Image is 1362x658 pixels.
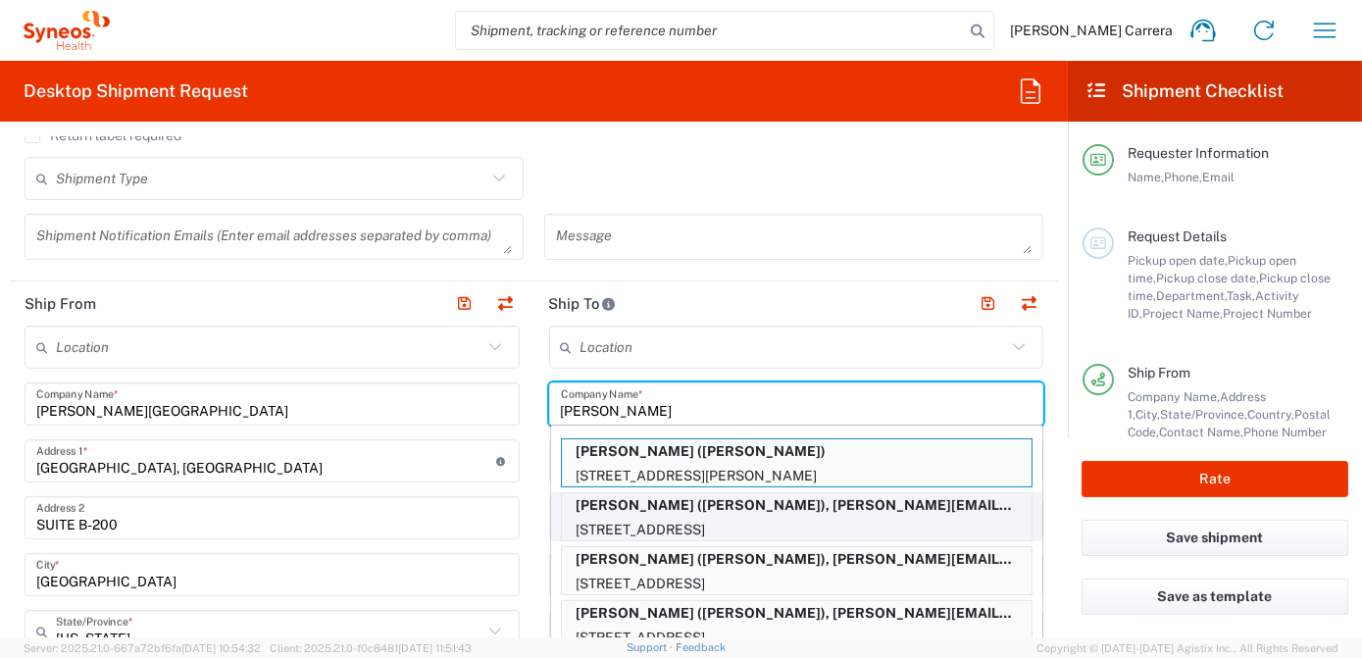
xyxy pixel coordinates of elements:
[562,464,1032,488] p: [STREET_ADDRESS][PERSON_NAME]
[1142,306,1223,321] span: Project Name,
[1128,253,1228,268] span: Pickup open date,
[549,294,617,314] h2: Ship To
[1243,425,1327,439] span: Phone Number
[1128,365,1190,380] span: Ship From
[1128,145,1269,161] span: Requester Information
[1036,639,1338,657] span: Copyright © [DATE]-[DATE] Agistix Inc., All Rights Reserved
[562,493,1032,518] p: Annemarie Germain (Annemarie Germain), anne.germain@illingworthresearch.com
[1010,22,1173,39] span: [PERSON_NAME] Carrera
[1128,170,1164,184] span: Name,
[1227,288,1255,303] span: Task,
[1082,579,1348,615] button: Save as template
[562,572,1032,596] p: [STREET_ADDRESS]
[1223,306,1312,321] span: Project Number
[1202,170,1235,184] span: Email
[1156,288,1227,303] span: Department,
[1247,407,1294,422] span: Country,
[181,642,261,654] span: [DATE] 10:54:32
[1156,271,1259,285] span: Pickup close date,
[1128,389,1220,404] span: Company Name,
[1164,170,1202,184] span: Phone,
[1160,407,1247,422] span: State/Province,
[1128,228,1227,244] span: Request Details
[676,641,726,653] a: Feedback
[1135,407,1160,422] span: City,
[562,626,1032,650] p: [STREET_ADDRESS]
[562,439,1032,464] p: Anne Falotico (Anne Falotico)
[1082,520,1348,556] button: Save shipment
[398,642,472,654] span: [DATE] 11:51:43
[24,642,261,654] span: Server: 2025.21.0-667a72bf6fa
[1085,79,1284,103] h2: Shipment Checklist
[562,601,1032,626] p: Annemarie Germain (Annemarie Germain), anne.germain@illingworthresearch.com
[627,641,676,653] a: Support
[25,294,96,314] h2: Ship From
[1082,461,1348,497] button: Rate
[562,547,1032,572] p: Annemarie Germain (Annemarie Germain), anne.germain@illingworthresearch.com
[456,12,964,49] input: Shipment, tracking or reference number
[24,79,248,103] h2: Desktop Shipment Request
[562,518,1032,542] p: [STREET_ADDRESS]
[1159,425,1243,439] span: Contact Name,
[270,642,472,654] span: Client: 2025.21.0-f0c8481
